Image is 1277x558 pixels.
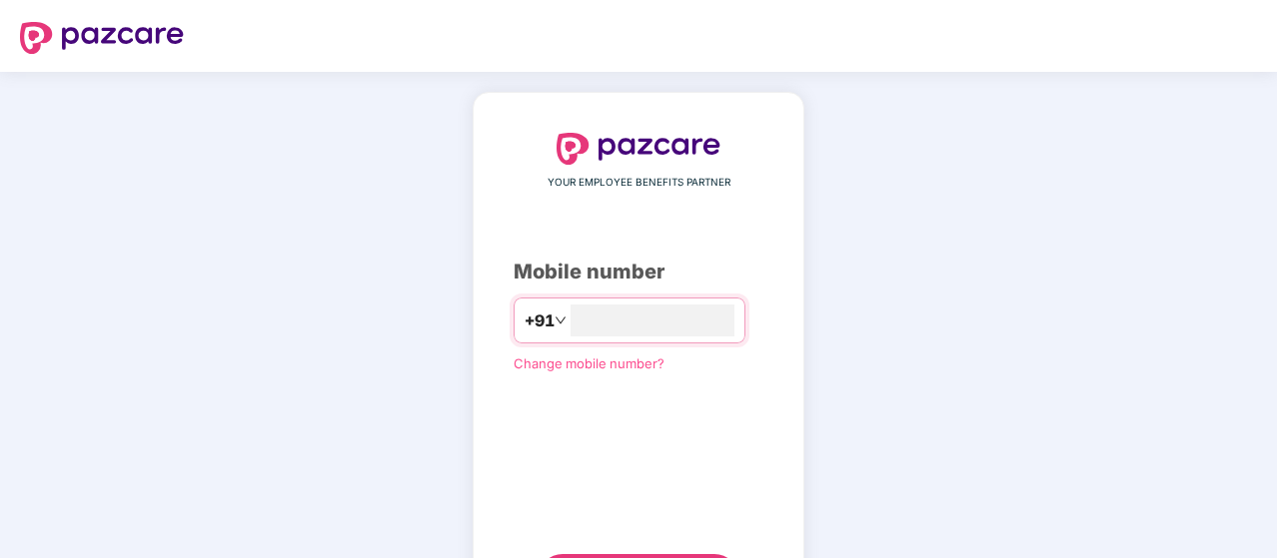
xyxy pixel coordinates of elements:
[514,257,763,287] div: Mobile number
[20,22,184,54] img: logo
[525,308,555,333] span: +91
[548,175,730,191] span: YOUR EMPLOYEE BENEFITS PARTNER
[514,355,664,371] a: Change mobile number?
[557,133,720,165] img: logo
[555,314,567,326] span: down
